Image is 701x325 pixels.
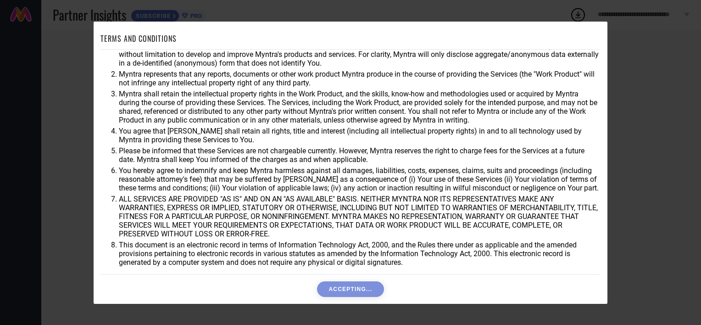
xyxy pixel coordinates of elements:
[119,241,601,267] li: This document is an electronic record in terms of Information Technology Act, 2000, and the Rules...
[119,127,601,144] li: You agree that [PERSON_NAME] shall retain all rights, title and interest (including all intellect...
[119,166,601,192] li: You hereby agree to indemnify and keep Myntra harmless against all damages, liabilities, costs, e...
[119,146,601,164] li: Please be informed that these Services are not chargeable currently. However, Myntra reserves the...
[119,90,601,124] li: Myntra shall retain the intellectual property rights in the Work Product, and the skills, know-ho...
[119,70,601,87] li: Myntra represents that any reports, documents or other work product Myntra produce in the course ...
[119,195,601,238] li: ALL SERVICES ARE PROVIDED "AS IS" AND ON AN "AS AVAILABLE" BASIS. NEITHER MYNTRA NOR ITS REPRESEN...
[100,33,177,44] h1: TERMS AND CONDITIONS
[119,41,601,67] li: You agree that Myntra may use aggregate and anonymized data for any business purpose during or af...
